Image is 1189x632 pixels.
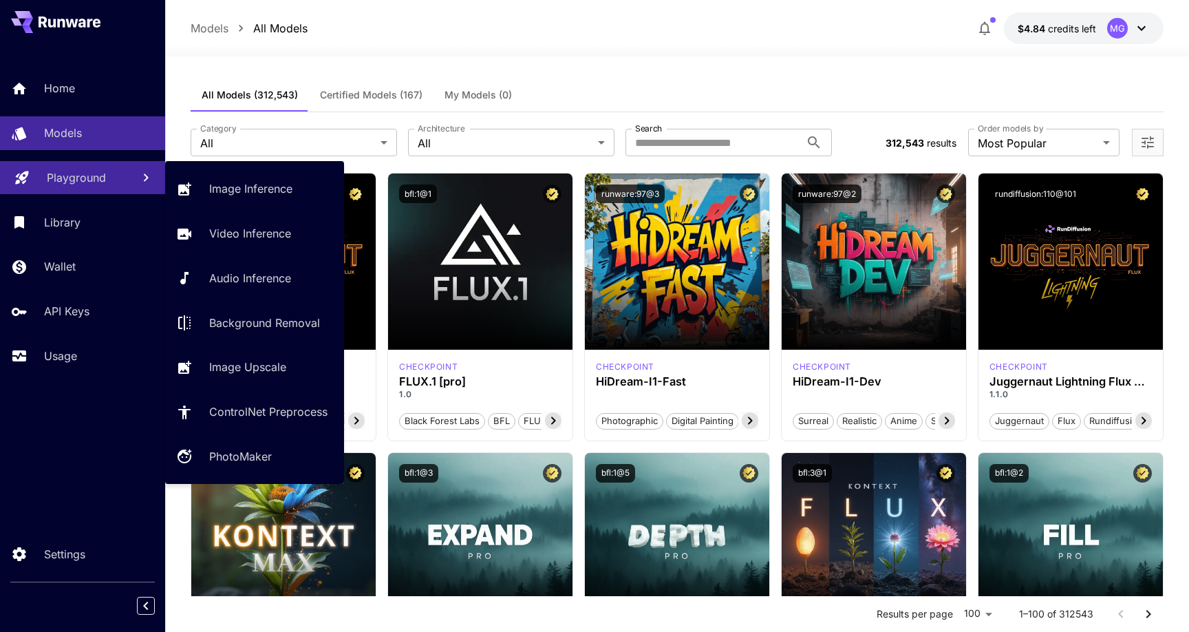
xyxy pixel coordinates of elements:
[489,414,515,428] span: BFL
[165,262,344,295] a: Audio Inference
[519,414,581,428] span: FLUX.1 [pro]
[147,593,165,618] div: Collapse sidebar
[793,361,851,373] p: checkpoint
[877,607,953,621] p: Results per page
[793,361,851,373] div: HiDream Dev
[958,604,997,624] div: 100
[978,123,1043,134] label: Order models by
[989,375,1152,388] h3: Juggernaut Lightning Flux by RunDiffusion
[44,258,76,275] p: Wallet
[543,464,561,483] button: Certified Model – Vetted for best performance and includes a commercial license.
[165,306,344,339] a: Background Removal
[837,414,881,428] span: Realistic
[1135,600,1162,628] button: Go to next page
[44,303,89,319] p: API Keys
[927,137,956,149] span: results
[209,359,286,375] p: Image Upscale
[1139,134,1156,151] button: Open more filters
[320,89,422,101] span: Certified Models (167)
[346,185,365,203] button: Certified Model – Vetted for best performance and includes a commercial license.
[926,414,969,428] span: Stylized
[936,464,955,483] button: Certified Model – Vetted for best performance and includes a commercial license.
[1133,464,1152,483] button: Certified Model – Vetted for best performance and includes a commercial license.
[989,361,1048,373] div: FLUX.1 D
[165,440,344,474] a: PhotoMaker
[202,89,298,101] span: All Models (312,543)
[165,217,344,251] a: Video Inference
[44,214,81,231] p: Library
[596,464,635,483] button: bfl:1@5
[346,464,365,483] button: Certified Model – Vetted for best performance and includes a commercial license.
[596,361,654,373] p: checkpoint
[399,361,458,373] div: fluxpro
[44,348,77,364] p: Usage
[793,414,833,428] span: Surreal
[1019,607,1093,621] p: 1–100 of 312543
[990,414,1049,428] span: juggernaut
[209,315,320,331] p: Background Removal
[1018,21,1096,36] div: $4.8358
[1004,12,1164,44] button: $4.8358
[47,169,106,186] p: Playground
[1084,414,1148,428] span: rundiffusion
[165,395,344,429] a: ControlNet Preprocess
[253,20,308,36] p: All Models
[989,361,1048,373] p: checkpoint
[209,403,328,420] p: ControlNet Preprocess
[399,464,438,483] button: bfl:1@3
[191,20,228,36] p: Models
[209,270,291,286] p: Audio Inference
[989,185,1082,203] button: rundiffusion:110@101
[399,375,561,388] h3: FLUX.1 [pro]
[1053,414,1080,428] span: flux
[543,185,561,203] button: Certified Model – Vetted for best performance and includes a commercial license.
[399,388,561,401] p: 1.0
[1048,23,1096,34] span: credits left
[793,185,861,203] button: runware:97@2
[667,414,738,428] span: Digital Painting
[44,80,75,96] p: Home
[1107,18,1128,39] div: MG
[399,185,437,203] button: bfl:1@1
[400,414,484,428] span: Black Forest Labs
[596,375,758,388] h3: HiDream-I1-Fast
[418,123,464,134] label: Architecture
[793,464,832,483] button: bfl:3@1
[165,172,344,206] a: Image Inference
[165,350,344,384] a: Image Upscale
[936,185,955,203] button: Certified Model – Vetted for best performance and includes a commercial license.
[989,464,1029,483] button: bfl:1@2
[44,125,82,141] p: Models
[1133,185,1152,203] button: Certified Model – Vetted for best performance and includes a commercial license.
[44,546,85,562] p: Settings
[137,597,155,615] button: Collapse sidebar
[209,448,272,465] p: PhotoMaker
[209,180,292,197] p: Image Inference
[740,464,758,483] button: Certified Model – Vetted for best performance and includes a commercial license.
[989,388,1152,401] p: 1.1.0
[1018,23,1048,34] span: $4.84
[978,135,1097,151] span: Most Popular
[597,414,663,428] span: Photographic
[793,375,955,388] h3: HiDream-I1-Dev
[209,225,291,242] p: Video Inference
[200,123,237,134] label: Category
[596,361,654,373] div: HiDream Fast
[886,414,922,428] span: Anime
[740,185,758,203] button: Certified Model – Vetted for best performance and includes a commercial license.
[444,89,512,101] span: My Models (0)
[418,135,592,151] span: All
[596,185,665,203] button: runware:97@3
[635,123,662,134] label: Search
[200,135,375,151] span: All
[191,20,308,36] nav: breadcrumb
[886,137,924,149] span: 312,543
[399,361,458,373] p: checkpoint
